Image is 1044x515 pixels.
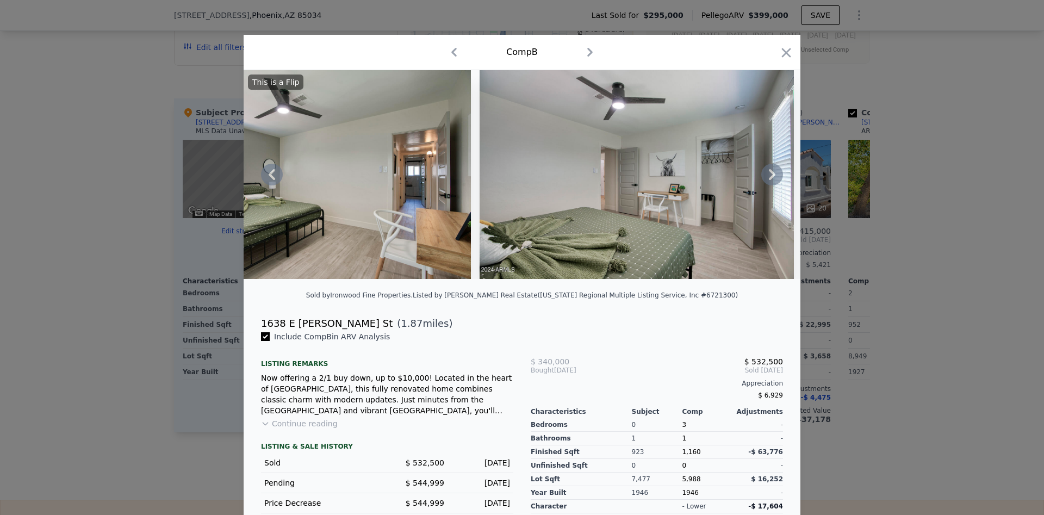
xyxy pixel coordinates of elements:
span: $ 544,999 [406,499,444,507]
div: Listing remarks [261,351,513,368]
div: Bedrooms [531,418,632,432]
div: [DATE] [453,498,510,508]
div: character [531,500,632,513]
span: Bought [531,366,554,375]
span: $ 6,929 [758,392,783,399]
div: Sold [264,457,378,468]
span: 5,988 [682,475,700,483]
div: [DATE] [453,457,510,468]
div: [DATE] [453,477,510,488]
div: 1 [682,432,732,445]
div: This is a Flip [248,75,303,90]
div: Unfinished Sqft [531,459,632,473]
div: LISTING & SALE HISTORY [261,442,513,453]
span: 1,160 [682,448,700,456]
div: Comp [682,407,732,416]
div: Sold by Ironwood Fine Properties . [306,291,413,299]
div: Listed by [PERSON_NAME] Real Estate ([US_STATE] Regional Multiple Listing Service, Inc #6721300) [413,291,738,299]
div: 1946 [632,486,682,500]
img: Property Img [156,70,470,279]
div: [DATE] [531,366,615,375]
button: Continue reading [261,418,338,429]
div: Comp B [506,46,538,59]
span: 0 [682,462,686,469]
div: 0 [632,459,682,473]
span: ( miles) [393,316,452,331]
div: Now offering a 2/1 buy down, up to $10,000! Located in the heart of [GEOGRAPHIC_DATA], this fully... [261,373,513,416]
div: Subject [632,407,682,416]
div: Lot Sqft [531,473,632,486]
div: Appreciation [531,379,783,388]
div: Characteristics [531,407,632,416]
div: - [732,432,783,445]
div: 7,477 [632,473,682,486]
div: - [732,486,783,500]
span: $ 532,500 [406,458,444,467]
span: Sold [DATE] [615,366,783,375]
span: 3 [682,421,686,429]
span: -$ 17,604 [748,502,783,510]
div: - lower [682,502,706,511]
span: $ 16,252 [751,475,783,483]
img: Property Img [480,70,794,279]
div: 923 [632,445,682,459]
div: - [732,418,783,432]
span: $ 340,000 [531,357,569,366]
div: Pending [264,477,378,488]
div: Price Decrease [264,498,378,508]
div: 1 [632,432,682,445]
div: Year Built [531,486,632,500]
span: $ 544,999 [406,479,444,487]
div: - [732,459,783,473]
div: 1946 [682,486,732,500]
div: 1638 E [PERSON_NAME] St [261,316,393,331]
div: Finished Sqft [531,445,632,459]
div: 0 [632,418,682,432]
span: $ 532,500 [744,357,783,366]
div: Bathrooms [531,432,632,445]
span: Include Comp B in ARV Analysis [270,332,394,341]
span: 1.87 [401,318,422,329]
span: -$ 63,776 [748,448,783,456]
div: Adjustments [732,407,783,416]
